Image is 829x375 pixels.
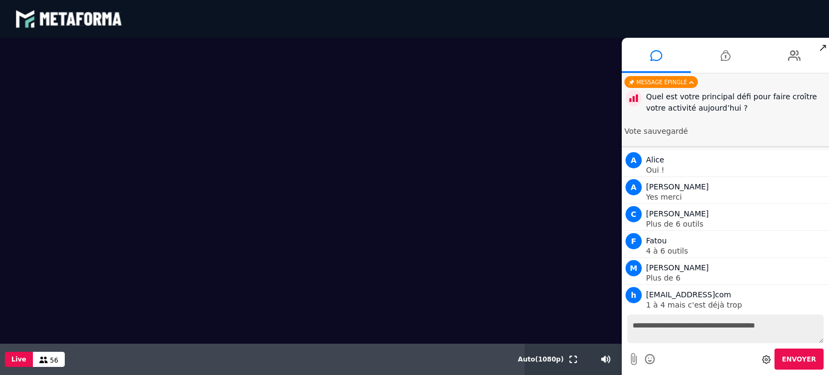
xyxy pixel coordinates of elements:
[646,91,826,114] div: Quel est votre principal défi pour faire croître votre activité aujourd’hui ?
[626,260,642,276] span: M
[646,236,667,245] span: Fatou
[646,182,709,191] span: [PERSON_NAME]
[646,263,709,272] span: [PERSON_NAME]
[782,356,816,363] span: Envoyer
[624,76,698,88] div: Message épinglé
[646,220,826,228] p: Plus de 6 outils
[50,357,58,364] span: 56
[646,290,731,299] span: [EMAIL_ADDRESS]com
[817,38,829,57] span: ↗
[626,233,642,249] span: F
[624,127,826,135] p: Vote sauvegardé
[626,206,642,222] span: C
[626,179,642,195] span: A
[5,352,33,367] button: Live
[626,287,642,303] span: h
[518,356,564,363] span: Auto ( 1080 p)
[646,274,826,282] p: Plus de 6
[646,155,664,164] span: Alice
[646,193,826,201] p: Yes merci
[646,209,709,218] span: [PERSON_NAME]
[626,152,642,168] span: A
[646,166,826,174] p: Oui !
[774,349,824,370] button: Envoyer
[646,139,826,147] p: YESSSSSSSS
[646,301,826,309] p: 1 à 4 mais c'est déjà trop
[646,247,826,255] p: 4 à 6 outils
[516,344,566,375] button: Auto(1080p)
